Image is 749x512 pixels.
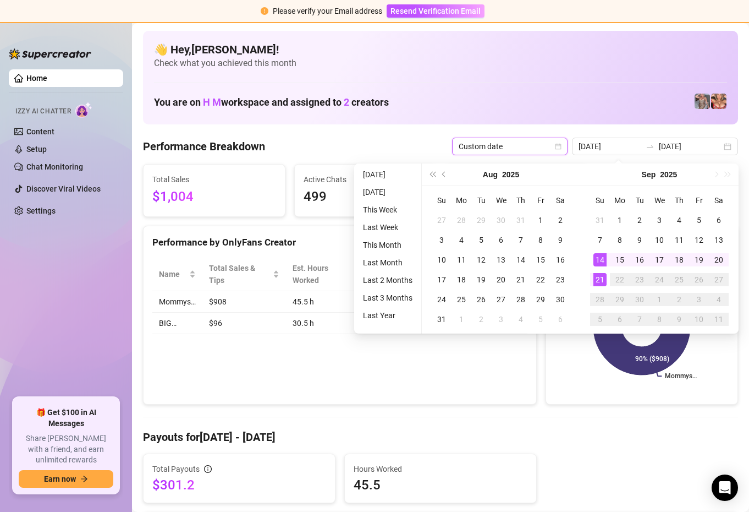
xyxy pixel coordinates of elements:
[649,230,669,250] td: 2025-09-10
[455,253,468,266] div: 11
[203,96,221,108] span: H M
[26,145,47,154] a: Setup
[630,290,649,309] td: 2025-09-30
[286,313,370,334] td: 30.5 h
[26,184,101,193] a: Discover Viral Videos
[531,230,550,250] td: 2025-08-08
[19,470,113,488] button: Earn nowarrow-right
[593,293,607,306] div: 28
[550,290,570,309] td: 2025-08-30
[649,270,669,290] td: 2025-09-24
[202,258,286,291] th: Total Sales & Tips
[669,230,689,250] td: 2025-09-11
[451,309,471,329] td: 2025-09-01
[514,273,527,286] div: 21
[152,463,200,475] span: Total Payouts
[613,293,626,306] div: 29
[689,290,709,309] td: 2025-10-03
[451,290,471,309] td: 2025-08-25
[359,186,417,199] li: [DATE]
[159,268,187,280] span: Name
[711,94,726,109] img: pennylondon
[354,463,527,475] span: Hours Worked
[692,253,706,266] div: 19
[712,313,725,326] div: 11
[531,309,550,329] td: 2025-09-05
[359,274,417,287] li: Last 2 Months
[590,270,610,290] td: 2025-09-21
[712,293,725,306] div: 4
[659,140,722,152] input: End date
[432,190,451,210] th: Su
[673,273,686,286] div: 25
[459,138,561,155] span: Custom date
[475,233,488,247] div: 5
[692,293,706,306] div: 3
[359,203,417,216] li: This Week
[494,233,508,247] div: 6
[613,214,626,227] div: 1
[554,273,567,286] div: 23
[514,233,527,247] div: 7
[451,190,471,210] th: Mo
[590,210,610,230] td: 2025-08-31
[432,230,451,250] td: 2025-08-03
[152,313,202,334] td: BIG…
[432,210,451,230] td: 2025-07-27
[455,313,468,326] div: 1
[610,230,630,250] td: 2025-09-08
[692,273,706,286] div: 26
[494,293,508,306] div: 27
[709,250,729,270] td: 2025-09-20
[455,273,468,286] div: 18
[494,253,508,266] div: 13
[669,210,689,230] td: 2025-09-04
[435,293,448,306] div: 24
[491,190,511,210] th: We
[435,214,448,227] div: 27
[432,250,451,270] td: 2025-08-10
[502,164,519,186] button: Choose a year
[610,270,630,290] td: 2025-09-22
[475,253,488,266] div: 12
[649,210,669,230] td: 2025-09-03
[471,190,491,210] th: Tu
[475,273,488,286] div: 19
[202,313,286,334] td: $96
[432,290,451,309] td: 2025-08-24
[673,293,686,306] div: 2
[273,5,382,17] div: Please verify your Email address
[653,313,666,326] div: 8
[359,291,417,304] li: Last 3 Months
[475,313,488,326] div: 2
[435,233,448,247] div: 3
[44,475,76,483] span: Earn now
[152,187,276,208] span: $1,004
[633,273,646,286] div: 23
[471,230,491,250] td: 2025-08-05
[354,476,527,494] span: 45.5
[483,164,498,186] button: Choose a month
[514,253,527,266] div: 14
[590,309,610,329] td: 2025-10-05
[712,214,725,227] div: 6
[709,290,729,309] td: 2025-10-04
[669,290,689,309] td: 2025-10-02
[531,290,550,309] td: 2025-08-29
[19,433,113,466] span: Share [PERSON_NAME] with a friend, and earn unlimited rewards
[649,250,669,270] td: 2025-09-17
[432,309,451,329] td: 2025-08-31
[593,253,607,266] div: 14
[695,94,710,109] img: pennylondonvip
[154,42,727,57] h4: 👋 Hey, [PERSON_NAME] !
[610,210,630,230] td: 2025-09-01
[554,253,567,266] div: 16
[660,164,677,186] button: Choose a year
[390,7,481,15] span: Resend Verification Email
[709,270,729,290] td: 2025-09-27
[633,313,646,326] div: 7
[534,293,547,306] div: 29
[633,253,646,266] div: 16
[712,233,725,247] div: 13
[633,293,646,306] div: 30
